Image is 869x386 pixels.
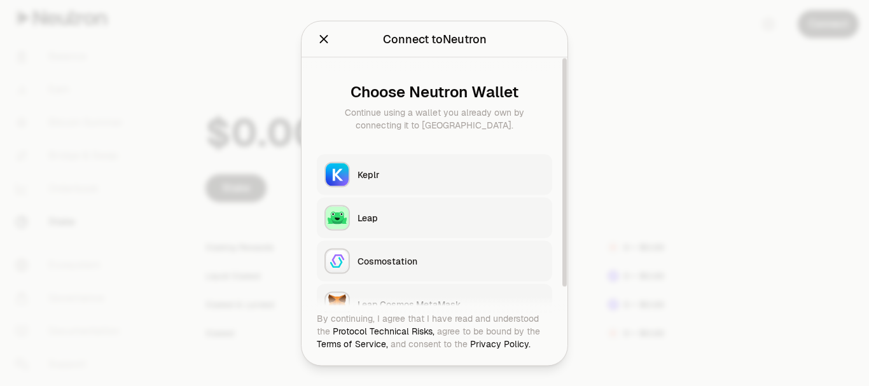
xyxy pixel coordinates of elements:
img: Leap Cosmos MetaMask [326,293,349,315]
a: Terms of Service, [317,338,388,349]
div: Leap Cosmos MetaMask [358,298,545,310]
button: KeplrKeplr [317,154,552,195]
button: LeapLeap [317,197,552,238]
img: Leap [326,206,349,229]
img: Cosmostation [326,249,349,272]
div: Continue using a wallet you already own by connecting it to [GEOGRAPHIC_DATA]. [327,106,542,131]
div: Keplr [358,168,545,181]
div: By continuing, I agree that I have read and understood the agree to be bound by the and consent t... [317,312,552,350]
div: Connect to Neutron [383,30,487,48]
button: Close [317,30,331,48]
a: Protocol Technical Risks, [333,325,434,336]
img: Keplr [326,163,349,186]
button: Leap Cosmos MetaMaskLeap Cosmos MetaMask [317,284,552,324]
div: Leap [358,211,545,224]
button: CosmostationCosmostation [317,240,552,281]
a: Privacy Policy. [470,338,531,349]
div: Choose Neutron Wallet [327,83,542,100]
div: Cosmostation [358,254,545,267]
